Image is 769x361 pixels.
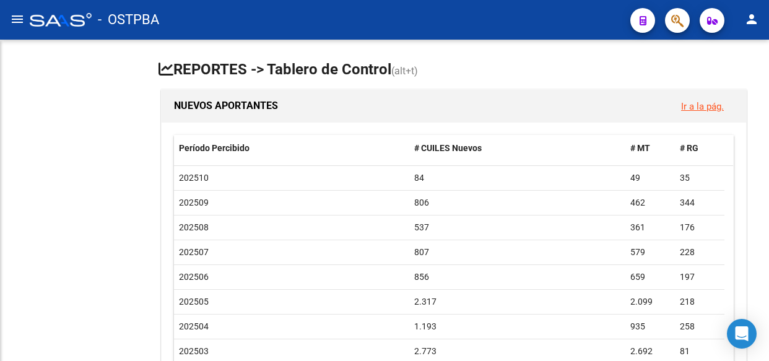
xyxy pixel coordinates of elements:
[630,270,670,284] div: 659
[630,171,670,185] div: 49
[680,196,719,210] div: 344
[179,272,209,282] span: 202506
[744,12,759,27] mat-icon: person
[681,101,724,112] a: Ir a la pág.
[414,220,621,235] div: 537
[680,220,719,235] div: 176
[680,344,719,359] div: 81
[630,320,670,334] div: 935
[680,171,719,185] div: 35
[625,135,675,162] datatable-header-cell: # MT
[414,320,621,334] div: 1.193
[727,319,757,349] div: Open Intercom Messenger
[680,270,719,284] div: 197
[675,135,724,162] datatable-header-cell: # RG
[179,222,209,232] span: 202508
[179,143,250,153] span: Período Percibido
[414,295,621,309] div: 2.317
[414,344,621,359] div: 2.773
[414,245,621,259] div: 807
[414,196,621,210] div: 806
[630,143,650,153] span: # MT
[630,245,670,259] div: 579
[391,65,418,77] span: (alt+t)
[680,295,719,309] div: 218
[179,247,209,257] span: 202507
[630,295,670,309] div: 2.099
[680,143,698,153] span: # RG
[179,346,209,356] span: 202503
[174,135,409,162] datatable-header-cell: Período Percibido
[414,270,621,284] div: 856
[680,245,719,259] div: 228
[409,135,626,162] datatable-header-cell: # CUILES Nuevos
[10,12,25,27] mat-icon: menu
[174,100,278,111] span: NUEVOS APORTANTES
[630,220,670,235] div: 361
[179,198,209,207] span: 202509
[179,321,209,331] span: 202504
[179,173,209,183] span: 202510
[671,95,734,118] button: Ir a la pág.
[98,6,159,33] span: - OSTPBA
[680,320,719,334] div: 258
[179,297,209,307] span: 202505
[630,196,670,210] div: 462
[159,59,749,81] h1: REPORTES -> Tablero de Control
[414,171,621,185] div: 84
[414,143,482,153] span: # CUILES Nuevos
[630,344,670,359] div: 2.692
